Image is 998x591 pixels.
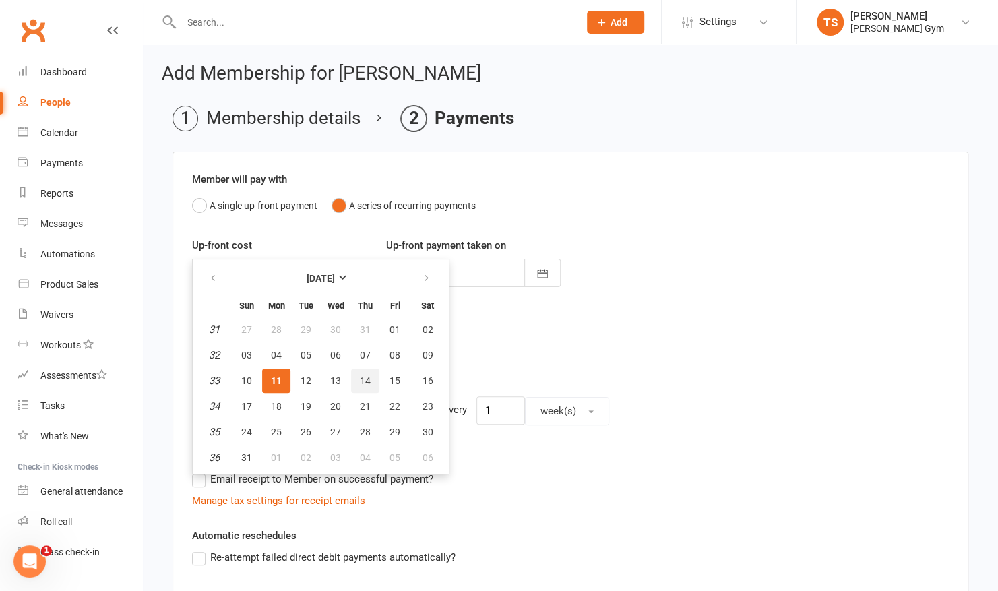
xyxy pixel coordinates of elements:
a: Product Sales [18,270,142,300]
span: 31 [241,452,252,463]
span: 02 [301,452,311,463]
div: Roll call [40,516,72,527]
button: 12 [292,369,320,393]
button: 05 [381,445,409,470]
small: Monday [268,301,285,311]
div: Automations [40,249,95,259]
div: Class check-in [40,547,100,557]
span: 05 [389,452,400,463]
label: Automatic reschedules [192,528,297,544]
div: Reports [40,188,73,199]
div: Waivers [40,309,73,320]
small: Sunday [239,301,254,311]
button: 23 [410,394,445,418]
span: 14 [360,375,371,386]
button: 01 [381,317,409,342]
a: Reports [18,179,142,209]
div: Calendar [40,127,78,138]
label: Email receipt to Member on successful payment? [192,471,433,487]
div: Product Sales [40,279,98,290]
em: 31 [209,323,220,336]
h2: Add Membership for [PERSON_NAME] [162,63,979,84]
span: Add [611,17,627,28]
span: 01 [271,452,282,463]
button: 25 [262,420,290,444]
button: 19 [292,394,320,418]
span: 26 [301,427,311,437]
button: 31 [232,445,261,470]
span: 27 [330,427,341,437]
span: 02 [423,324,433,335]
span: 13 [330,375,341,386]
span: 24 [241,427,252,437]
button: Add [587,11,644,34]
input: Search... [177,13,569,32]
span: 28 [271,324,282,335]
span: 28 [360,427,371,437]
div: TS [817,9,844,36]
a: Class kiosk mode [18,537,142,567]
small: Tuesday [299,301,313,311]
li: Payments [401,106,514,131]
button: 30 [321,317,350,342]
a: Assessments [18,361,142,391]
button: 02 [410,317,445,342]
span: 03 [330,452,341,463]
span: 29 [389,427,400,437]
strong: [DATE] [307,273,335,284]
button: 05 [292,343,320,367]
button: 06 [321,343,350,367]
button: 27 [321,420,350,444]
div: People [40,97,71,108]
span: 23 [423,401,433,412]
button: 20 [321,394,350,418]
div: Dashboard [40,67,87,77]
em: 32 [209,349,220,361]
a: Roll call [18,507,142,537]
button: week(s) [525,397,609,425]
button: 01 [262,445,290,470]
span: 30 [423,427,433,437]
em: 36 [209,452,220,464]
button: 02 [292,445,320,470]
div: Workouts [40,340,81,350]
a: Payments [18,148,142,179]
span: 1 [41,545,52,556]
a: People [18,88,142,118]
div: General attendance [40,486,123,497]
button: A single up-front payment [192,193,317,218]
em: 35 [209,426,220,438]
span: 20 [330,401,341,412]
span: 06 [330,350,341,361]
span: 03 [241,350,252,361]
span: 19 [301,401,311,412]
div: [PERSON_NAME] Gym [850,22,944,34]
button: 04 [262,343,290,367]
button: 17 [232,394,261,418]
button: 29 [381,420,409,444]
button: 29 [292,317,320,342]
small: Saturday [421,301,434,311]
button: 10 [232,369,261,393]
button: 31 [351,317,379,342]
button: 18 [262,394,290,418]
button: 16 [410,369,445,393]
a: What's New [18,421,142,452]
span: 17 [241,401,252,412]
label: Re-attempt failed direct debit payments automatically? [192,549,456,565]
span: 12 [301,375,311,386]
li: Membership details [173,106,361,131]
em: 33 [209,375,220,387]
label: Up-front payment taken on [386,237,506,253]
small: Friday [390,301,400,311]
button: 07 [351,343,379,367]
span: 11 [271,375,282,386]
button: 03 [321,445,350,470]
span: week(s) [540,405,576,417]
button: 15 [381,369,409,393]
em: 34 [209,400,220,412]
span: Settings [699,7,737,37]
a: Workouts [18,330,142,361]
button: A series of recurring payments [332,193,476,218]
small: Wednesday [328,301,344,311]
